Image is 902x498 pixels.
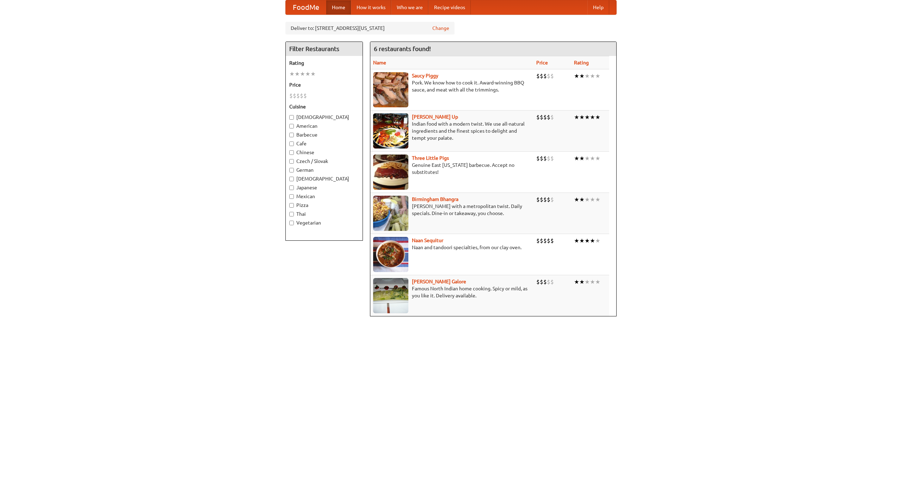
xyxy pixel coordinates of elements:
[595,278,600,286] li: ★
[543,113,547,121] li: $
[296,92,300,100] li: $
[373,120,531,141] p: Indian food with a modern twist. We use all-natural ingredients and the finest spices to delight ...
[326,0,351,14] a: Home
[550,72,554,80] li: $
[590,72,595,80] li: ★
[289,81,359,88] h5: Price
[595,237,600,245] li: ★
[550,278,554,286] li: $
[289,168,294,172] input: German
[547,278,550,286] li: $
[289,202,359,209] label: Pizza
[547,237,550,245] li: $
[412,196,458,202] a: Birmingham Bhangra
[310,70,316,78] li: ★
[289,203,294,208] input: Pizza
[293,92,296,100] li: $
[300,92,303,100] li: $
[289,212,294,216] input: Thai
[373,285,531,299] p: Famous North Indian home cooking. Spicy or mild, as you like it. Delivery available.
[585,237,590,245] li: ★
[579,237,585,245] li: ★
[285,22,455,34] div: Deliver to: [STREET_ADDRESS][US_STATE]
[540,237,543,245] li: $
[543,278,547,286] li: $
[585,278,590,286] li: ★
[289,210,359,218] label: Thai
[579,155,585,162] li: ★
[536,72,540,80] li: $
[373,278,408,313] img: currygalore.jpg
[412,279,466,284] b: [PERSON_NAME] Galore
[540,72,543,80] li: $
[595,155,600,162] li: ★
[412,238,443,243] a: Naan Sequitur
[373,203,531,217] p: [PERSON_NAME] with a metropolitan twist. Daily specials. Dine-in or takeaway, you choose.
[574,278,579,286] li: ★
[289,103,359,110] h5: Cuisine
[351,0,391,14] a: How it works
[373,155,408,190] img: littlepigs.jpg
[574,60,589,65] a: Rating
[574,155,579,162] li: ★
[289,177,294,181] input: [DEMOGRAPHIC_DATA]
[550,237,554,245] li: $
[289,70,295,78] li: ★
[540,196,543,203] li: $
[550,113,554,121] li: $
[574,237,579,245] li: ★
[289,185,294,190] input: Japanese
[303,92,307,100] li: $
[391,0,428,14] a: Who we are
[295,70,300,78] li: ★
[373,237,408,272] img: naansequitur.jpg
[595,72,600,80] li: ★
[373,244,531,251] p: Naan and tandoori specialties, from our clay oven.
[286,0,326,14] a: FoodMe
[289,92,293,100] li: $
[289,59,359,67] h5: Rating
[289,184,359,191] label: Japanese
[595,196,600,203] li: ★
[590,155,595,162] li: ★
[595,113,600,121] li: ★
[547,113,550,121] li: $
[289,219,359,226] label: Vegetarian
[289,133,294,137] input: Barbecue
[373,60,386,65] a: Name
[289,175,359,182] label: [DEMOGRAPHIC_DATA]
[547,72,550,80] li: $
[305,70,310,78] li: ★
[289,221,294,225] input: Vegetarian
[547,155,550,162] li: $
[412,114,458,120] a: [PERSON_NAME] Up
[574,196,579,203] li: ★
[540,155,543,162] li: $
[289,131,359,138] label: Barbecue
[590,278,595,286] li: ★
[289,159,294,164] input: Czech / Slovak
[289,115,294,120] input: [DEMOGRAPHIC_DATA]
[579,278,585,286] li: ★
[547,196,550,203] li: $
[543,155,547,162] li: $
[574,113,579,121] li: ★
[550,155,554,162] li: $
[536,196,540,203] li: $
[579,196,585,203] li: ★
[536,237,540,245] li: $
[590,237,595,245] li: ★
[289,194,294,199] input: Mexican
[412,73,438,78] a: Saucy Piggy
[374,45,431,52] ng-pluralize: 6 restaurants found!
[536,278,540,286] li: $
[412,155,449,161] a: Three Little Pigs
[289,149,359,156] label: Chinese
[550,196,554,203] li: $
[289,122,359,130] label: American
[286,42,363,56] h4: Filter Restaurants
